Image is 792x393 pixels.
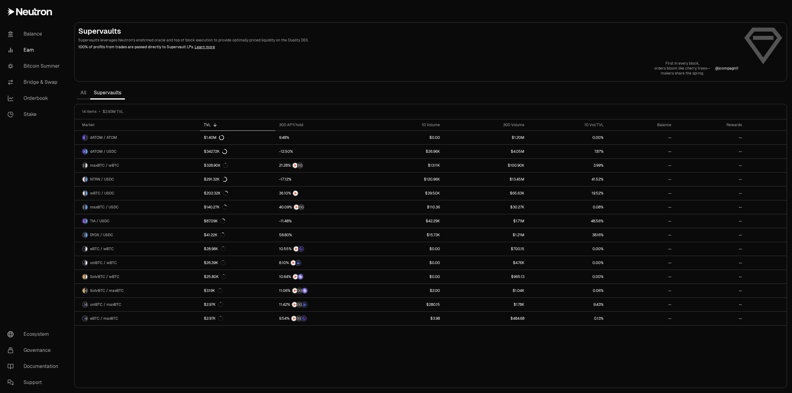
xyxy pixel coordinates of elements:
img: NTRN [293,163,298,168]
img: USDC Logo [85,149,88,154]
a: $26.39K [200,256,275,270]
a: $202.32K [200,186,275,200]
a: NTRNSolv Points [275,270,367,284]
a: $28.98K [200,242,275,256]
a: $110.36 [366,200,443,214]
a: $280.15 [366,298,443,311]
a: maxBTC LogoUSDC LogomaxBTC / USDC [75,200,200,214]
img: wBTC Logo [83,191,85,196]
a: NTRNBedrock Diamonds [275,256,367,270]
img: Solv Points [302,288,307,293]
a: 0.00% [528,131,608,144]
a: $41.22K [200,228,275,242]
img: USDC Logo [85,233,88,237]
a: 0.00% [528,270,608,284]
a: -- [607,256,675,270]
span: TIA / USDC [90,219,110,224]
a: $65.63K [444,186,528,200]
span: uniBTC / wBTC [90,260,117,265]
img: uniBTC Logo [83,302,85,307]
div: $328.90K [204,163,228,168]
img: maxBTC Logo [83,163,85,168]
div: $41.22K [204,233,225,237]
img: maxBTC Logo [85,316,88,321]
a: -- [675,270,746,284]
a: $39.50K [366,186,443,200]
img: Structured Points [297,288,302,293]
a: 9.43% [528,298,608,311]
a: $1.21M [444,228,528,242]
a: Earn [2,42,67,58]
a: $15.73K [366,228,443,242]
a: -- [607,200,675,214]
img: maxBTC Logo [83,205,85,210]
span: eBTC / maxBTC [90,316,118,321]
a: 3.99% [528,159,608,172]
button: NTRNStructured PointsEtherFi Points [279,315,363,322]
a: -- [607,298,675,311]
img: SolvBTC Logo [83,288,85,293]
div: 30D APY/hold [279,122,363,127]
a: Support [2,374,67,391]
a: $87.09K [200,214,275,228]
a: $25.80K [200,270,275,284]
a: -- [607,159,675,172]
div: $87.09K [204,219,225,224]
img: Structured Points [298,163,303,168]
a: $13.11K [366,159,443,172]
a: $100.90K [444,159,528,172]
a: -- [607,214,675,228]
img: dATOM Logo [83,135,85,140]
a: $291.32K [200,173,275,186]
img: DYDX Logo [83,233,85,237]
a: -- [675,131,746,144]
a: maxBTC LogowBTC LogomaxBTC / wBTC [75,159,200,172]
a: TIA LogoUSDC LogoTIA / USDC [75,214,200,228]
img: wBTC Logo [85,246,88,251]
span: uniBTC / maxBTC [90,302,121,307]
a: $0.00 [366,270,443,284]
img: Structured Points [296,316,301,321]
img: USDC Logo [85,205,88,210]
img: eBTC Logo [83,316,85,321]
img: NTRN [291,260,296,265]
div: 1D Vol/TVL [532,122,604,127]
img: eBTC Logo [83,246,85,251]
div: $140.27K [204,205,227,210]
p: makers share the spring. [654,71,710,76]
a: -- [607,145,675,158]
a: $42.29K [366,214,443,228]
a: -- [675,200,746,214]
a: $26.96K [366,145,443,158]
span: 14 items [82,109,97,114]
a: uniBTC LogomaxBTC LogouniBTC / maxBTC [75,298,200,311]
a: $2.97K [200,298,275,311]
a: $1.40M [200,131,275,144]
a: dATOM LogoUSDC LogodATOM / USDC [75,145,200,158]
a: -- [675,173,746,186]
a: $2.00 [366,284,443,297]
a: -- [607,131,675,144]
a: NTRN [275,186,367,200]
a: $140.27K [200,200,275,214]
div: $25.80K [204,274,226,279]
a: NTRNStructured PointsEtherFi Points [275,312,367,325]
a: 19.52% [528,186,608,200]
img: wBTC Logo [85,260,88,265]
h2: Supervaults [78,26,738,36]
button: NTRNBedrock Diamonds [279,260,363,266]
a: 41.52% [528,173,608,186]
a: Stake [2,106,67,122]
button: NTRN [279,190,363,196]
a: 0.08% [528,200,608,214]
button: NTRNStructured Points [279,162,363,169]
span: maxBTC / wBTC [90,163,119,168]
img: EtherFi Points [299,246,303,251]
a: NTRNStructured Points [275,200,367,214]
a: -- [675,312,746,325]
span: SolvBTC / wBTC [90,274,119,279]
a: $2.97K [200,312,275,325]
a: $0.00 [366,256,443,270]
img: Structured Points [299,205,304,210]
img: EtherFi Points [301,316,306,321]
